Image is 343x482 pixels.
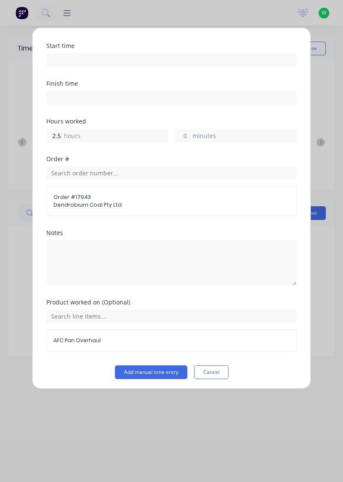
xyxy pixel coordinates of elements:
[175,129,190,142] input: 0
[46,118,297,124] div: Hours worked
[54,337,289,344] span: AFC Pan Overhaul
[46,43,297,49] div: Start time
[47,129,62,142] input: 0
[54,193,289,201] span: Order # 17943
[46,310,297,322] input: Search line items...
[46,299,297,305] div: Product worked on (Optional)
[115,365,187,379] button: Add manual time entry
[46,166,297,179] input: Search order number...
[46,156,297,162] div: Order #
[194,365,229,379] button: Cancel
[193,131,296,142] label: minutes
[64,131,168,142] label: hours
[46,230,297,236] div: Notes
[54,201,289,209] span: Dendrobium Coal Pty Ltd
[46,81,297,87] div: Finish time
